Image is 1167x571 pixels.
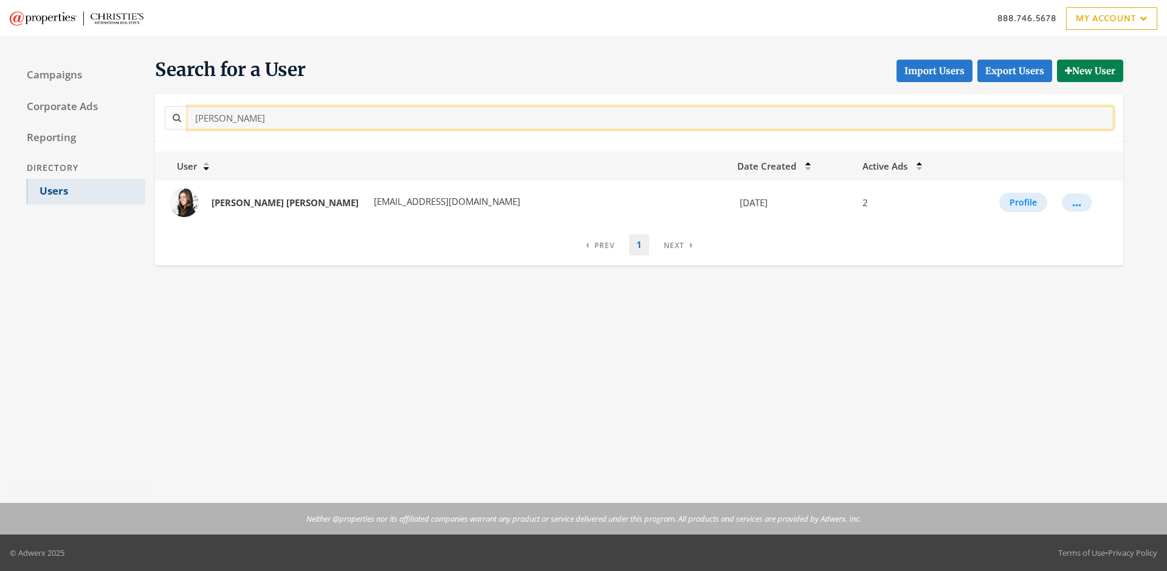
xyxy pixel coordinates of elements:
[155,58,306,82] span: Search for a User
[997,12,1056,24] a: 888.746.5678
[977,60,1052,82] a: Export Users
[629,234,649,255] a: 1
[579,234,700,255] nav: pagination
[999,193,1047,212] button: Profile
[737,160,796,172] span: Date Created
[212,196,284,209] strong: [PERSON_NAME]
[897,60,972,82] button: Import Users
[15,157,145,179] div: Directory
[204,192,367,214] a: [PERSON_NAME] [PERSON_NAME]
[1057,60,1123,82] button: New User
[862,160,907,172] span: Active Ads
[170,188,199,217] img: Nicole Dahl profile
[730,181,855,224] td: [DATE]
[306,513,861,525] p: Neither @properties nor its affiliated companies warrant any product or service delivered under t...
[855,181,959,224] td: 2
[286,196,359,209] strong: [PERSON_NAME]
[188,106,1114,129] input: Search for a name or email address
[173,113,181,122] i: Search for a name or email address
[1108,547,1157,558] a: Privacy Policy
[10,12,143,26] img: Adwerx
[1066,7,1157,30] a: My Account
[1058,547,1105,558] a: Terms of Use
[15,94,145,120] a: Corporate Ads
[371,195,520,207] span: [EMAIL_ADDRESS][DOMAIN_NAME]
[162,160,197,172] span: User
[15,63,145,88] a: Campaigns
[1058,547,1157,559] div: •
[10,547,64,559] p: © Adwerx 2025
[15,125,145,151] a: Reporting
[1062,193,1092,212] button: ...
[27,179,145,204] a: Users
[1072,202,1081,203] div: ...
